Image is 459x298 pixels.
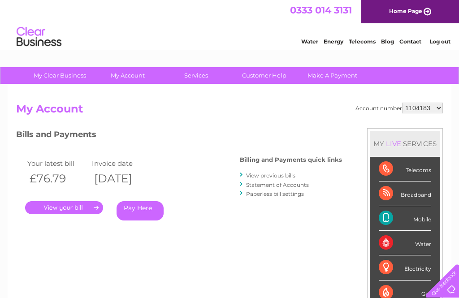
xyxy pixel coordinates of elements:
[301,38,318,45] a: Water
[25,201,103,214] a: .
[379,231,431,255] div: Water
[246,181,309,188] a: Statement of Accounts
[117,201,164,220] a: Pay Here
[349,38,376,45] a: Telecoms
[384,139,403,148] div: LIVE
[90,169,154,188] th: [DATE]
[246,172,295,179] a: View previous bills
[355,103,443,113] div: Account number
[379,255,431,280] div: Electricity
[16,128,342,144] h3: Bills and Payments
[25,157,90,169] td: Your latest bill
[90,157,154,169] td: Invoice date
[381,38,394,45] a: Blog
[290,4,352,16] a: 0333 014 3131
[379,157,431,181] div: Telecoms
[379,181,431,206] div: Broadband
[379,206,431,231] div: Mobile
[399,38,421,45] a: Contact
[429,38,450,45] a: Log out
[159,67,233,84] a: Services
[23,67,97,84] a: My Clear Business
[227,67,301,84] a: Customer Help
[18,5,442,43] div: Clear Business is a trading name of Verastar Limited (registered in [GEOGRAPHIC_DATA] No. 3667643...
[25,169,90,188] th: £76.79
[295,67,369,84] a: Make A Payment
[16,103,443,120] h2: My Account
[91,67,165,84] a: My Account
[240,156,342,163] h4: Billing and Payments quick links
[246,190,304,197] a: Paperless bill settings
[370,131,440,156] div: MY SERVICES
[16,23,62,51] img: logo.png
[324,38,343,45] a: Energy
